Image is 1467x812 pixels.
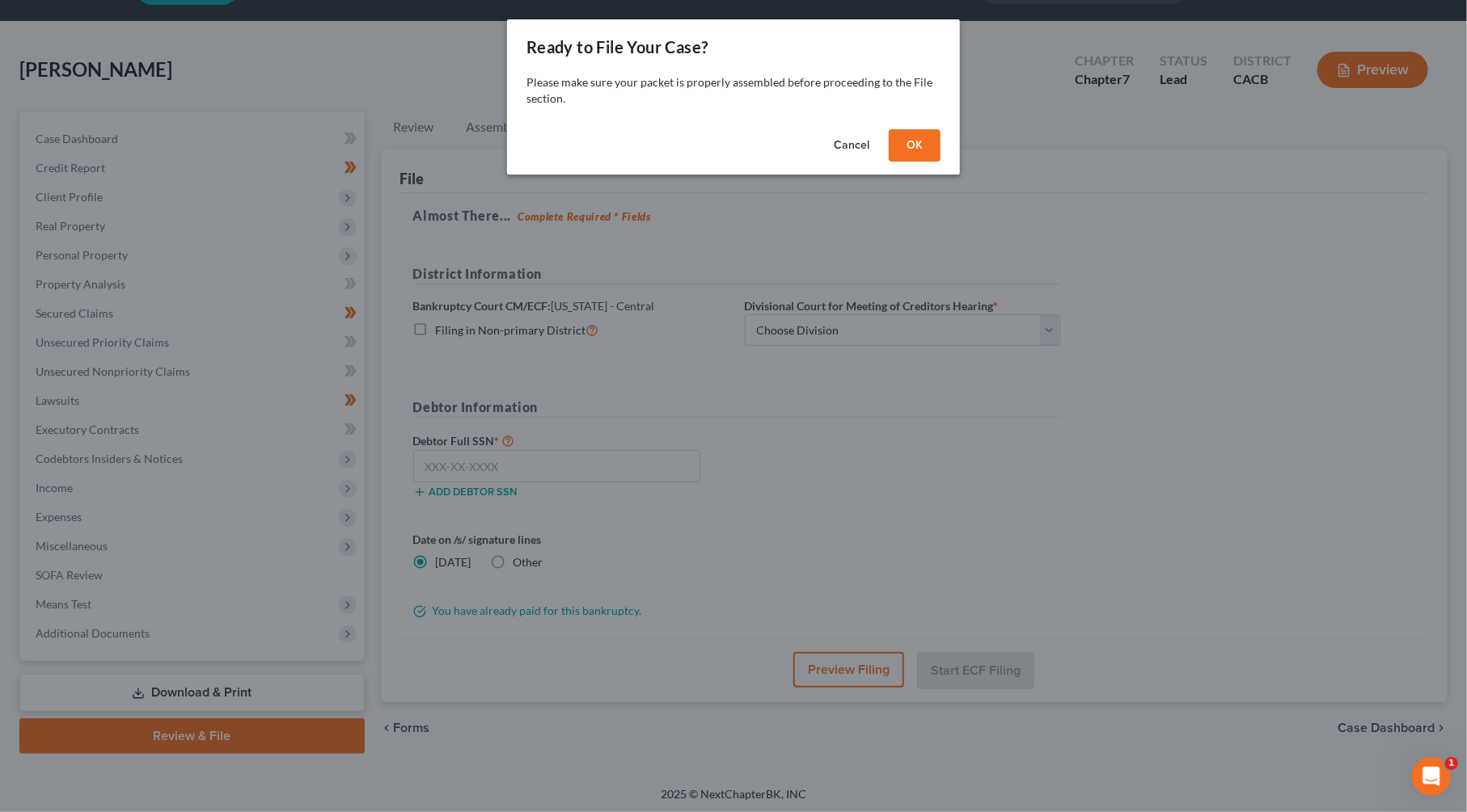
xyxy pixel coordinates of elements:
[526,36,708,58] div: Ready to File Your Case?
[1412,757,1451,796] iframe: Intercom live chat
[889,129,941,162] button: OK
[1445,757,1458,770] span: 1
[526,74,941,107] p: Please make sure your packet is properly assembled before proceeding to the File section.
[821,129,882,162] button: Cancel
